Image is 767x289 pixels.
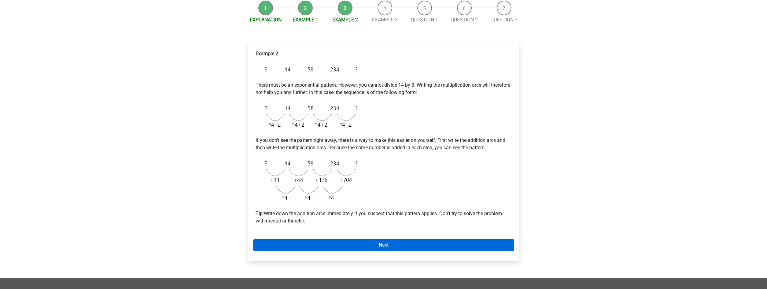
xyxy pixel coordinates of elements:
[256,101,361,132] img: Exponential_Example_2_2.png
[372,17,398,23] a: Example 3
[256,156,361,205] img: Exponential_Example_2_3.png
[256,62,361,77] img: Exponential_Example_2_1.png
[256,81,512,96] p: There must be an exponential pattern. However, you cannot divide 14 by 3. Writing the multiplicat...
[411,17,438,23] a: Question 1
[490,17,518,23] a: Question 3
[256,51,278,56] b: Example 2
[451,17,478,23] a: Question 2
[332,17,358,23] a: Example 2
[250,17,282,23] a: Explanation
[256,137,512,151] p: If you don't see the pattern right away, there is a way to make this easier on yourself. First wr...
[253,239,514,251] a: Next
[293,17,318,23] a: Example 1
[256,210,512,225] p: Write down the addition arcs immediately if you suspect that this pattern applies. Don’t try to s...
[256,211,264,216] b: Tip:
